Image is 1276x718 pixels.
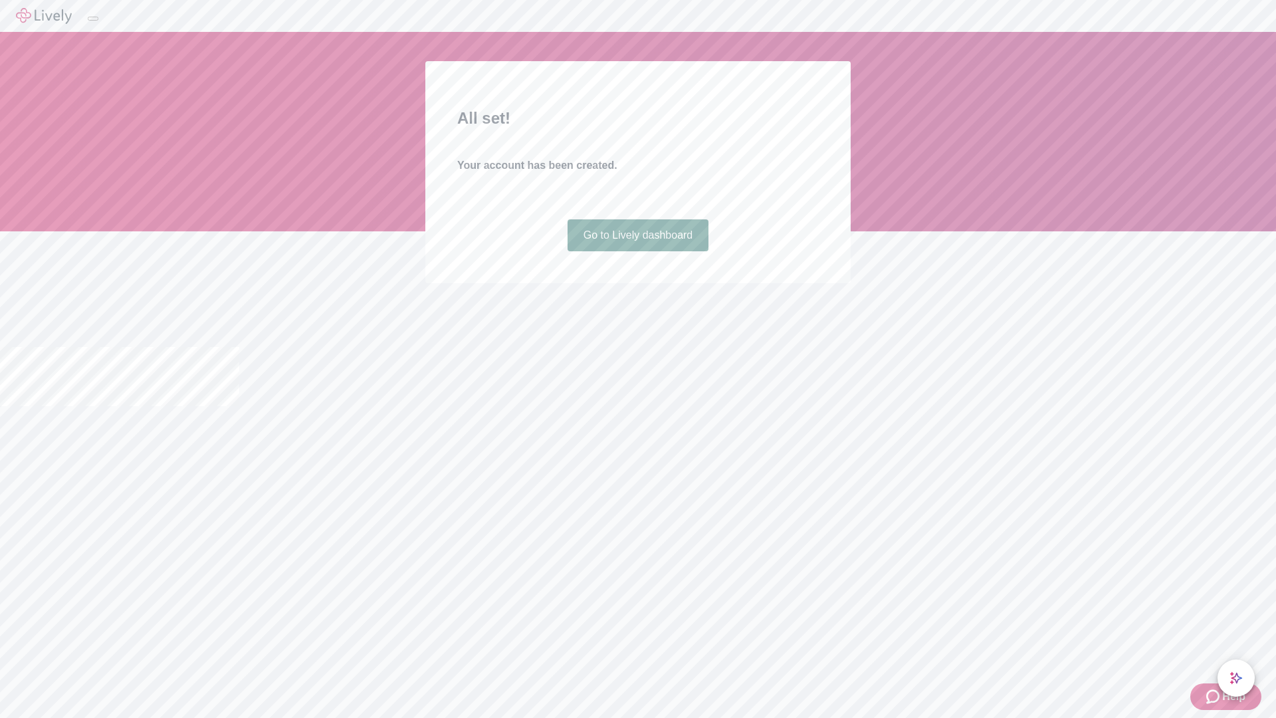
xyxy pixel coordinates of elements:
[88,17,98,21] button: Log out
[457,106,819,130] h2: All set!
[457,158,819,174] h4: Your account has been created.
[1206,689,1222,705] svg: Zendesk support icon
[16,8,72,24] img: Lively
[1229,671,1243,685] svg: Lively AI Assistant
[1222,689,1245,705] span: Help
[1190,683,1261,710] button: Zendesk support iconHelp
[568,219,709,251] a: Go to Lively dashboard
[1218,659,1255,697] button: chat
